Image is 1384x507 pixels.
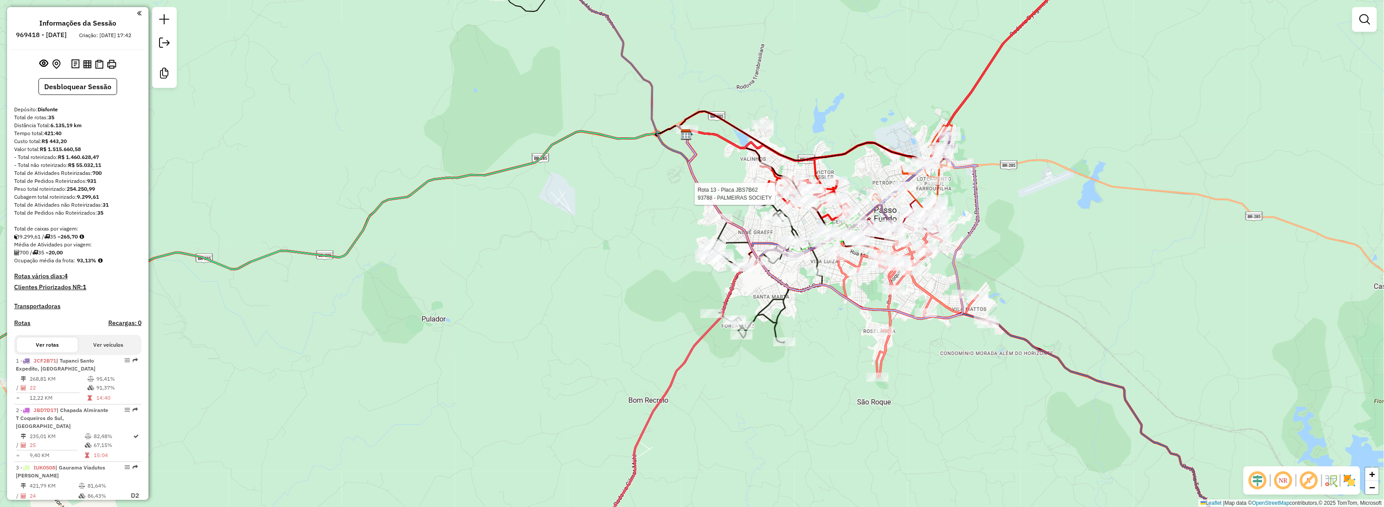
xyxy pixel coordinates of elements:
[85,434,91,439] i: % de utilização do peso
[14,234,19,239] i: Cubagem total roteirizado
[133,358,138,363] em: Rota exportada
[80,234,84,239] i: Meta Caixas/viagem: 1,00 Diferença: 264,70
[42,138,67,144] strong: R$ 443,20
[87,178,96,184] strong: 931
[21,443,26,448] i: Total de Atividades
[125,465,130,470] em: Opções
[38,57,50,71] button: Exibir sessão original
[1223,500,1224,506] span: |
[39,19,116,27] h4: Informações da Sessão
[14,249,141,257] div: 700 / 35 =
[16,441,20,450] td: /
[133,465,138,470] em: Rota exportada
[14,257,75,264] span: Ocupação média da frota:
[34,464,55,471] span: IUK0508
[50,57,62,71] button: Centralizar mapa no depósito ou ponto de apoio
[29,432,84,441] td: 235,01 KM
[76,31,135,39] div: Criação: [DATE] 17:42
[16,383,20,392] td: /
[134,434,139,439] i: Rota otimizada
[14,177,141,185] div: Total de Pedidos Roteirizados:
[92,170,102,176] strong: 700
[29,383,87,392] td: 22
[96,393,138,402] td: 14:40
[108,319,141,327] h4: Recargas: 0
[14,145,141,153] div: Valor total:
[81,58,93,70] button: Visualizar relatório de Roteirização
[123,491,139,501] p: D2
[16,451,20,460] td: =
[34,407,57,413] span: JBD7D17
[21,376,26,382] i: Distância Total
[1252,500,1290,506] a: OpenStreetMap
[16,407,108,429] span: 2 -
[156,34,173,54] a: Exportar sessão
[67,185,95,192] strong: 254.250,99
[29,393,87,402] td: 12,22 KM
[85,453,89,458] i: Tempo total em rota
[93,432,133,441] td: 82,48%
[93,451,133,460] td: 15:04
[93,441,133,450] td: 67,15%
[96,375,138,383] td: 95,41%
[87,376,94,382] i: % de utilização do peso
[681,129,692,140] img: Disfonte
[14,185,141,193] div: Peso total roteirizado:
[1369,482,1375,493] span: −
[83,283,86,291] strong: 1
[44,130,61,136] strong: 421:40
[1273,470,1294,491] span: Ocultar NR
[14,121,141,129] div: Distância Total:
[64,272,68,280] strong: 4
[98,258,103,263] em: Média calculada utilizando a maior ocupação (%Peso ou %Cubagem) de cada rota da sessão. Rotas cro...
[87,385,94,390] i: % de utilização da cubagem
[105,58,118,71] button: Imprimir Rotas
[44,234,50,239] i: Total de rotas
[14,319,30,327] h4: Rotas
[34,357,56,364] span: JCF2B71
[14,250,19,255] i: Total de Atividades
[61,233,78,240] strong: 265,70
[14,303,141,310] h4: Transportadoras
[1324,473,1338,488] img: Fluxo de ruas
[38,106,58,113] strong: Disfonte
[79,483,85,488] i: % de utilização do peso
[16,357,95,372] span: 1 -
[14,153,141,161] div: - Total roteirizado:
[29,490,78,501] td: 24
[77,257,96,264] strong: 93,13%
[87,490,122,501] td: 86,43%
[78,337,139,352] button: Ver veículos
[14,106,141,114] div: Depósito:
[103,201,109,208] strong: 31
[29,375,87,383] td: 268,81 KM
[1356,11,1373,28] a: Exibir filtros
[85,443,91,448] i: % de utilização da cubagem
[16,407,108,429] span: | Chapada Almirante T Coqueiros do Sul, [GEOGRAPHIC_DATA]
[1365,481,1379,494] a: Zoom out
[1342,473,1357,488] img: Exibir/Ocultar setores
[79,493,85,499] i: % de utilização da cubagem
[14,201,141,209] div: Total de Atividades não Roteirizadas:
[21,483,26,488] i: Distância Total
[1198,499,1384,507] div: Map data © contributors,© 2025 TomTom, Microsoft
[69,57,81,71] button: Logs desbloquear sessão
[14,209,141,217] div: Total de Pedidos não Roteirizados:
[29,441,84,450] td: 25
[32,250,38,255] i: Total de rotas
[1247,470,1268,491] span: Ocultar deslocamento
[21,434,26,439] i: Distância Total
[21,385,26,390] i: Total de Atividades
[97,209,103,216] strong: 35
[133,407,138,412] em: Rota exportada
[17,337,78,352] button: Ver rotas
[125,358,130,363] em: Opções
[14,137,141,145] div: Custo total:
[87,395,92,401] i: Tempo total em rota
[68,162,101,168] strong: R$ 55.032,11
[50,122,82,129] strong: 6.135,19 km
[16,464,105,479] span: | Gaurama Viadutos [PERSON_NAME]
[49,249,63,256] strong: 20,00
[14,225,141,233] div: Total de caixas por viagem:
[16,490,20,501] td: /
